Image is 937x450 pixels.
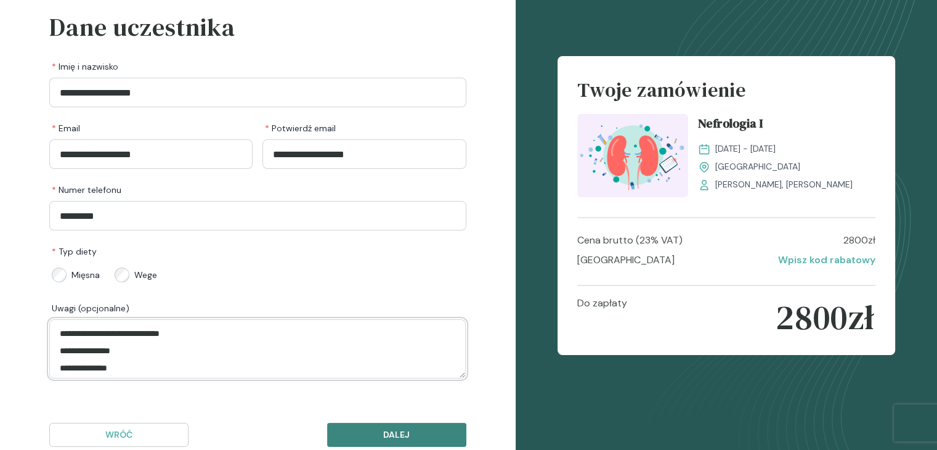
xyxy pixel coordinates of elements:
p: Wróć [60,428,178,441]
span: [GEOGRAPHIC_DATA] [715,160,800,173]
p: Do zapłaty [577,296,627,339]
span: Mięsna [71,269,100,281]
span: Email [52,122,80,134]
a: Nefrologia I [698,114,875,137]
span: Nefrologia I [698,114,763,137]
input: Email [49,139,253,169]
h4: Twoje zamówienie [577,76,875,114]
p: Wpisz kod rabatowy [778,253,875,268]
span: Uwagi (opcjonalne) [52,302,129,314]
span: Imię i nazwisko [52,60,118,73]
input: Numer telefonu [49,201,466,231]
input: Potwierdź email [262,139,466,169]
p: [GEOGRAPHIC_DATA] [577,253,675,268]
p: 2800 zł [776,296,875,339]
button: Dalej [327,423,466,447]
h3: Dane uczestnika [49,9,466,46]
img: ZpbSsR5LeNNTxNrh_Nefro_T.svg [577,114,688,197]
button: Wróć [49,423,189,447]
span: [PERSON_NAME], [PERSON_NAME] [715,178,853,191]
p: Dalej [338,428,456,441]
span: Potwierdź email [265,122,336,134]
span: [DATE] - [DATE] [715,142,776,155]
input: Mięsna [52,268,67,282]
span: Typ diety [52,245,97,258]
span: Wege [134,269,157,281]
span: Numer telefonu [52,184,121,196]
input: Imię i nazwisko [49,78,466,107]
p: Cena brutto (23% VAT) [577,233,683,248]
input: Wege [115,268,129,282]
p: 2800 zł [843,233,875,248]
